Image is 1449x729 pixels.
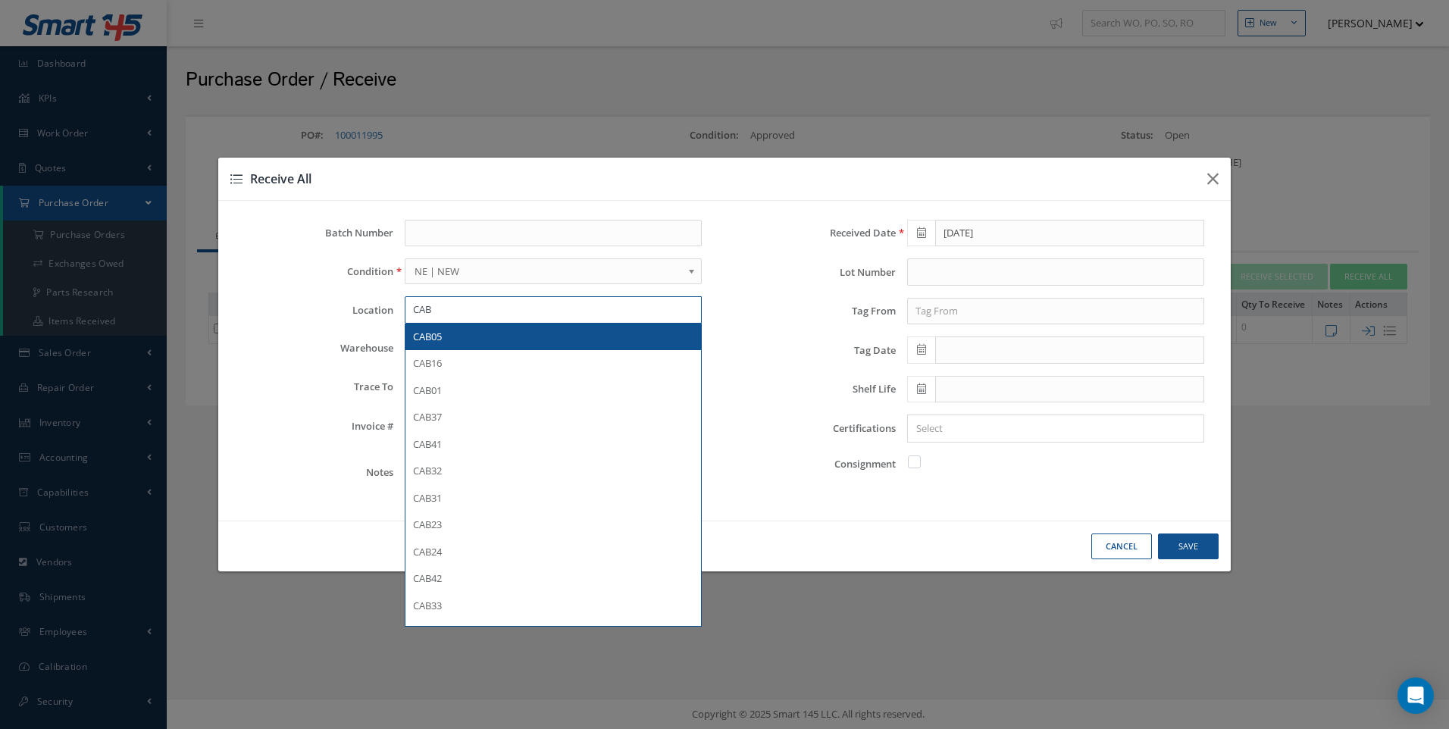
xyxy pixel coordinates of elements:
label: Shelf Life [736,383,896,395]
span: CAB23 [413,518,442,531]
button: Cancel [1091,533,1152,560]
span: Receive All [250,171,311,187]
label: Warehouse [233,343,393,354]
label: Condition [233,266,393,277]
span: CAB05 [413,330,442,343]
span: CAB41 [413,437,442,451]
span: NE | NEW [415,262,682,280]
label: Notes [233,467,393,478]
span: CAB01 [413,383,442,397]
label: Batch Number [233,227,393,239]
label: Lot Number [736,267,896,278]
div: Open Intercom Messenger [1397,677,1434,714]
label: Trace To [233,381,393,393]
label: Consignment [736,458,896,470]
label: Invoice # [233,421,393,432]
span: CAB30 [413,625,442,639]
label: Tag Date [736,345,896,356]
input: Search for option [909,421,1195,436]
label: Received Date [736,227,896,239]
input: Location [405,296,702,324]
span: CAB32 [413,464,442,477]
label: Location [233,305,393,316]
span: CAB24 [413,545,442,558]
span: CAB31 [413,491,442,505]
span: CAB16 [413,356,442,370]
input: Tag From [907,298,1204,325]
label: Certifications [736,423,896,434]
span: CAB33 [413,599,442,612]
label: Tag From [736,305,896,317]
span: CAB37 [413,410,442,424]
button: Save [1158,533,1219,560]
span: CAB42 [413,571,442,585]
